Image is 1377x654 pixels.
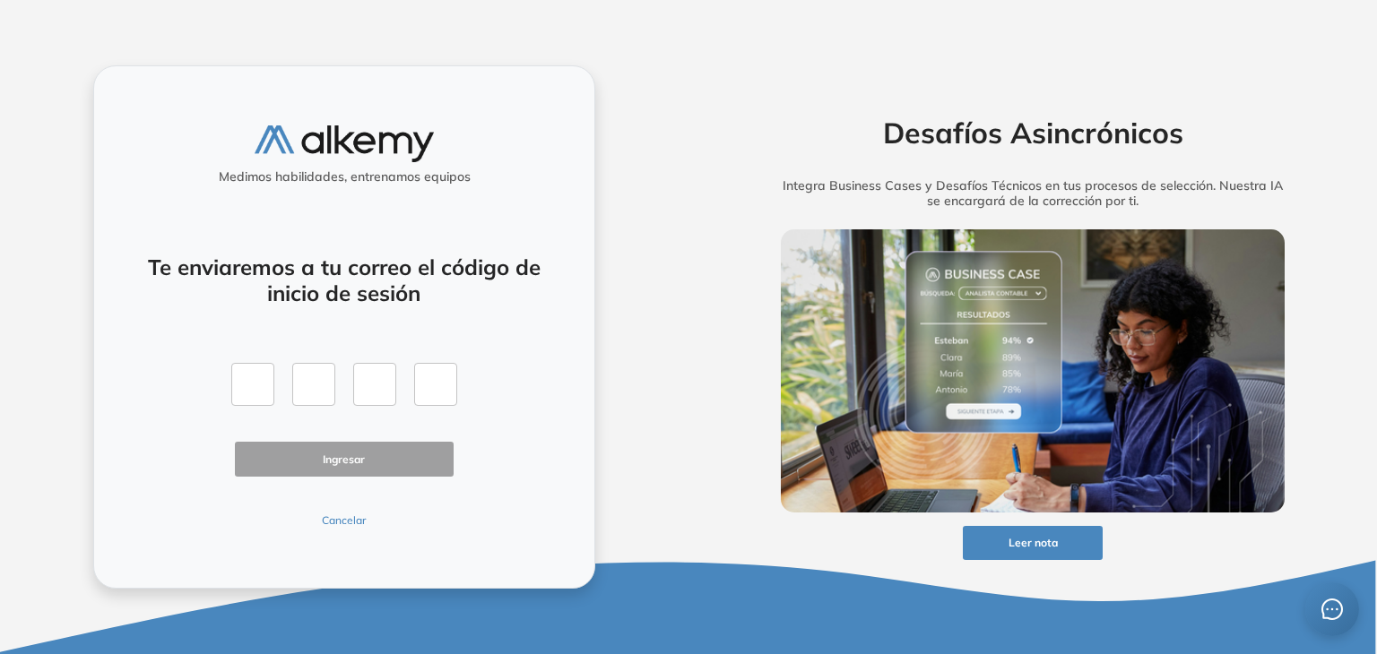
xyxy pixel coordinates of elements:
button: Ingresar [235,442,454,477]
img: img-more-info [781,229,1285,512]
span: message [1321,598,1343,620]
h2: Desafíos Asincrónicos [753,116,1312,150]
h5: Medimos habilidades, entrenamos equipos [101,169,587,185]
button: Leer nota [963,526,1103,561]
h5: Integra Business Cases y Desafíos Técnicos en tus procesos de selección. Nuestra IA se encargará ... [753,178,1312,209]
h4: Te enviaremos a tu correo el código de inicio de sesión [142,254,547,306]
button: Cancelar [235,512,454,529]
img: logo-alkemy [255,125,434,162]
